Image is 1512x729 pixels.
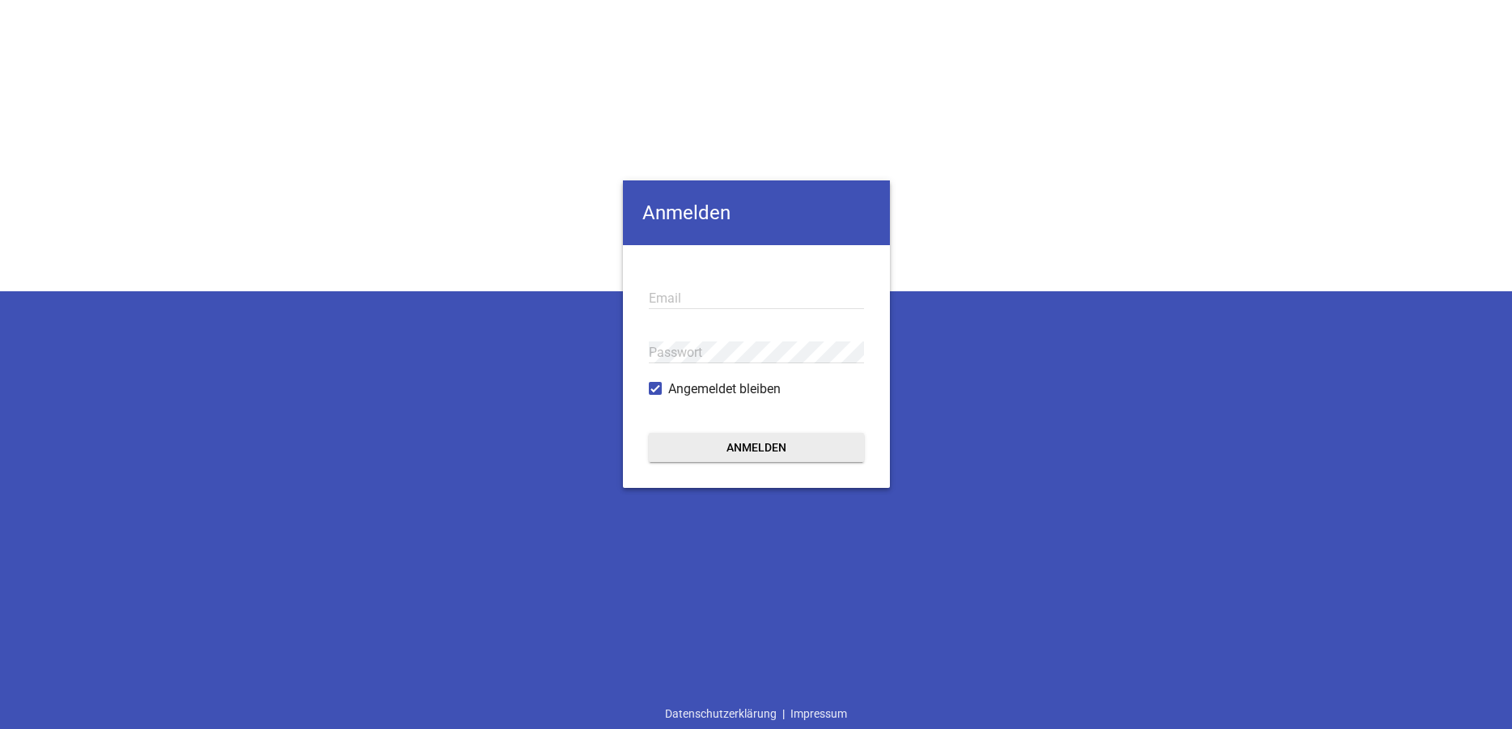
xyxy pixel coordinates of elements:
h4: Anmelden [623,180,890,245]
a: Datenschutzerklärung [659,698,782,729]
div: | [659,698,853,729]
span: Angemeldet bleiben [668,379,781,399]
button: Anmelden [649,433,864,462]
a: Impressum [785,698,853,729]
